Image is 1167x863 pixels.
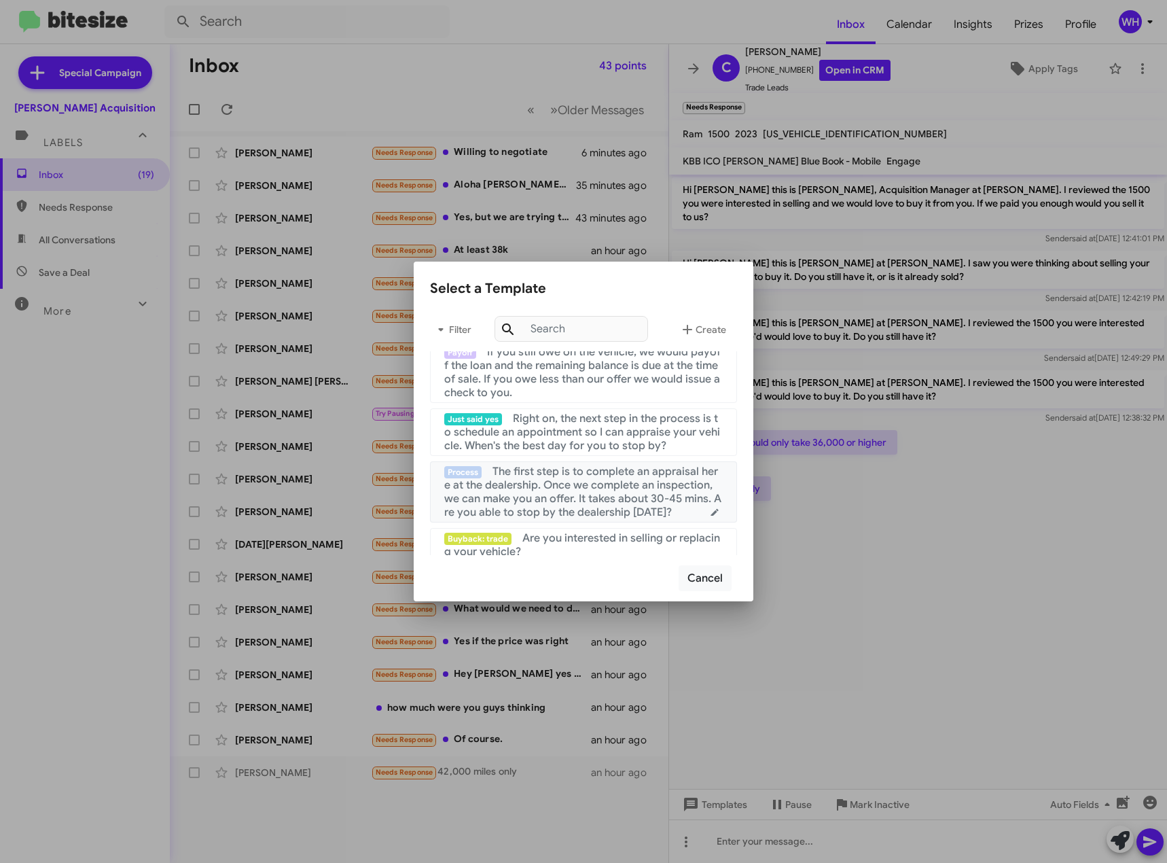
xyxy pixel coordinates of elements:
span: Buyback: trade [444,533,511,545]
button: Create [668,313,737,346]
button: Filter [430,313,473,346]
span: Process [444,466,482,478]
span: The first step is to complete an appraisal here at the dealership. Once we complete an inspection... [444,465,721,519]
span: Just said yes [444,413,502,425]
span: Are you interested in selling or replacing your vehicle? [444,531,720,559]
span: Filter [430,317,473,342]
span: Payoff [444,347,476,359]
button: Cancel [679,565,732,591]
div: Select a Template [430,278,737,300]
input: Search [495,316,648,342]
span: Create [679,317,726,342]
span: Right on, the next step in the process is to schedule an appointment so I can appraise your vehic... [444,412,720,453]
span: If you still owe on the vehicle, we would payoff the loan and the remaining balance is due at the... [444,345,721,400]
